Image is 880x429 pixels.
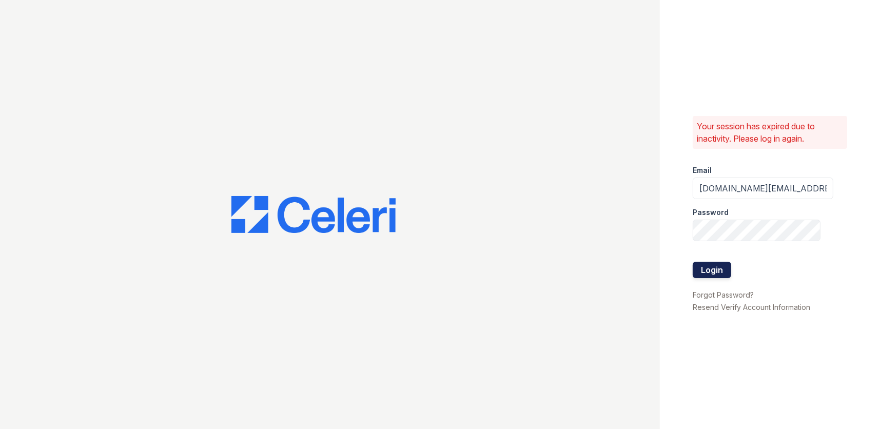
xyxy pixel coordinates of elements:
[693,165,712,175] label: Email
[693,262,731,278] button: Login
[231,196,396,233] img: CE_Logo_Blue-a8612792a0a2168367f1c8372b55b34899dd931a85d93a1a3d3e32e68fde9ad4.png
[693,290,754,299] a: Forgot Password?
[697,120,843,145] p: Your session has expired due to inactivity. Please log in again.
[693,303,810,311] a: Resend Verify Account Information
[693,207,729,218] label: Password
